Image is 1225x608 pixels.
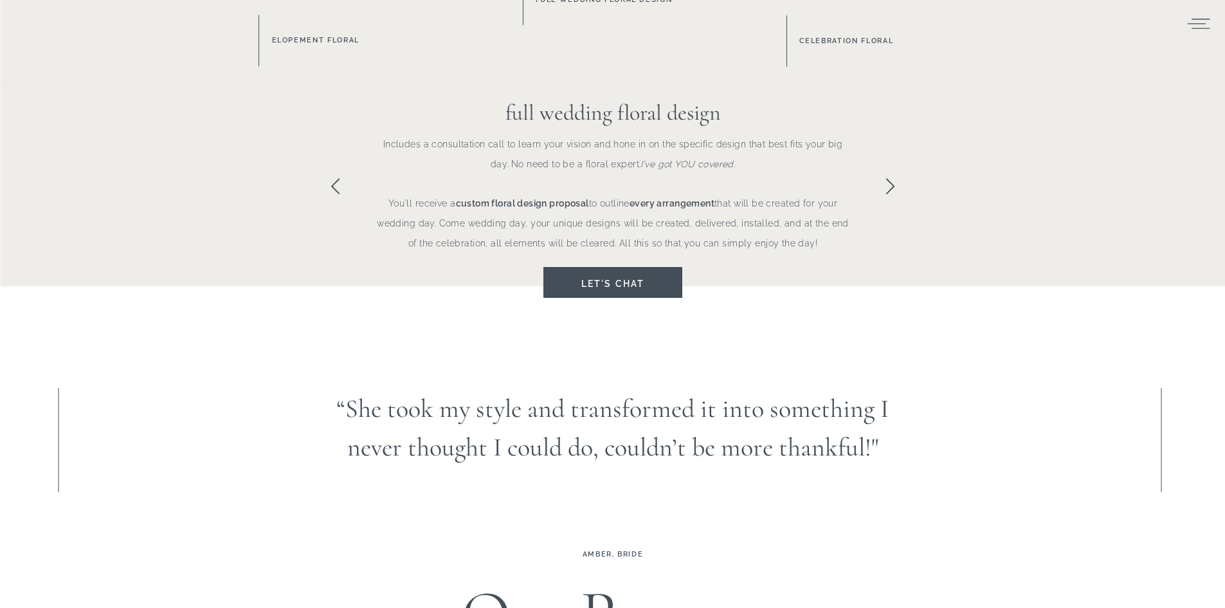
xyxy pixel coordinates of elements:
span: Subscribe [366,50,419,57]
p: Includes a consultation call to learn your vision and hone in on the specific design that best fi... [375,134,851,250]
a: celebration floral [799,34,985,49]
button: Subscribe [352,39,433,68]
h3: Amber, Bride [554,548,672,561]
h2: “She took my style and transformed it into something I never thought I could do, couldn’t be more... [320,389,906,502]
a: Elopement Floral [272,33,458,48]
i: I’ve got YOU covered [640,159,733,169]
h3: full wedding floral design [419,97,807,133]
a: Let's chat [562,275,664,290]
b: custom floral design proposal [456,198,589,208]
b: every arrangement [630,198,714,208]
